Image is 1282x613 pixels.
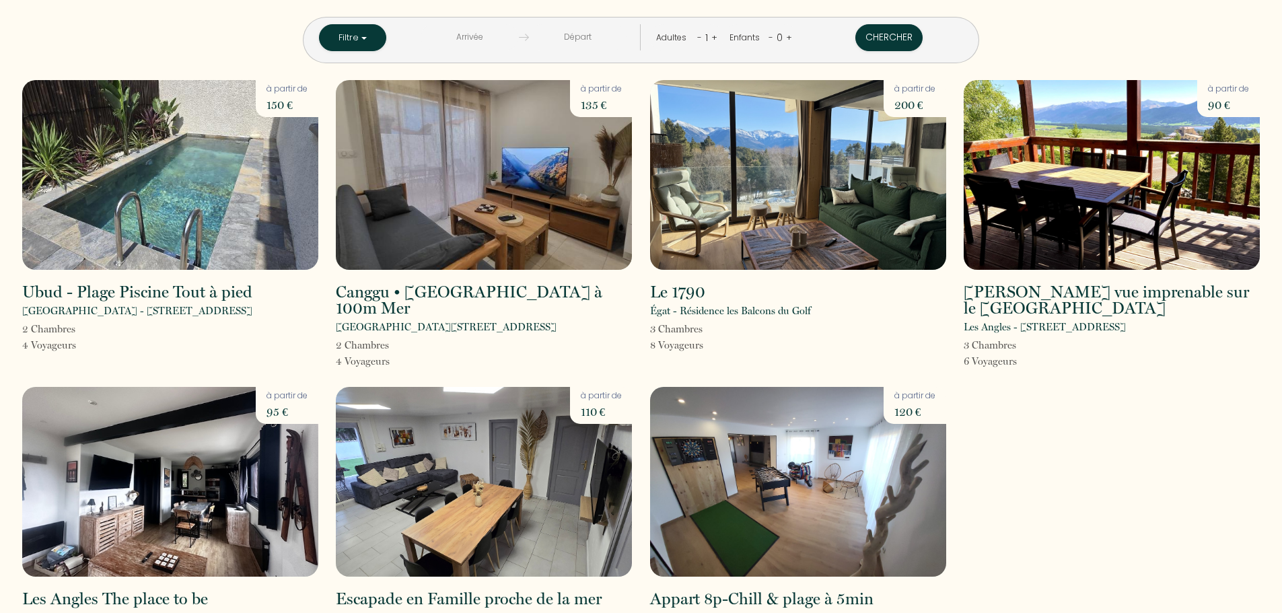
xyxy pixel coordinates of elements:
[22,591,208,607] h2: Les Angles The place to be
[22,387,318,577] img: rental-image
[266,402,308,421] p: 95 €
[22,337,76,353] p: 4 Voyageur
[964,337,1017,353] p: 3 Chambre
[22,284,252,300] h2: Ubud - Plage Piscine Tout à pied
[22,303,252,319] p: [GEOGRAPHIC_DATA] - [STREET_ADDRESS]
[319,24,386,51] button: Filtre
[699,339,703,351] span: s
[650,387,946,577] img: rental-image
[1208,96,1249,114] p: 90 €
[894,402,935,421] p: 120 €
[386,355,390,367] span: s
[385,339,389,351] span: s
[336,80,632,270] img: rental-image
[336,387,632,577] img: rental-image
[266,83,308,96] p: à partir de
[581,83,622,96] p: à partir de
[650,80,946,270] img: rental-image
[894,390,935,402] p: à partir de
[773,27,786,48] div: 0
[266,390,308,402] p: à partir de
[964,319,1126,335] p: Les Angles - [STREET_ADDRESS]
[650,284,705,300] h2: Le 1790
[894,96,935,114] p: 200 €
[1012,339,1016,351] span: s
[650,337,703,353] p: 8 Voyageur
[336,337,390,353] p: 2 Chambre
[421,24,519,50] input: Arrivée
[336,284,632,316] h2: Canggu • [GEOGRAPHIC_DATA] à 100m Mer
[650,303,811,319] p: Égat - Résidence les Balcons du Golf
[22,80,318,270] img: rental-image
[336,591,602,607] h2: Escapade en Famille proche de la mer
[769,31,773,44] a: -
[729,32,764,44] div: Enfants
[1013,355,1017,367] span: s
[697,31,702,44] a: -
[1208,83,1249,96] p: à partir de
[894,83,935,96] p: à partir de
[656,32,691,44] div: Adultes
[581,402,622,421] p: 110 €
[581,390,622,402] p: à partir de
[72,339,76,351] span: s
[336,319,557,335] p: [GEOGRAPHIC_DATA][STREET_ADDRESS]
[581,96,622,114] p: 135 €
[964,284,1260,316] h2: [PERSON_NAME] vue imprenable sur le [GEOGRAPHIC_DATA]
[855,24,923,51] button: Chercher
[786,31,792,44] a: +
[702,27,711,48] div: 1
[650,321,703,337] p: 3 Chambre
[71,323,75,335] span: s
[711,31,717,44] a: +
[22,321,76,337] p: 2 Chambre
[336,353,390,369] p: 4 Voyageur
[529,24,627,50] input: Départ
[519,32,529,42] img: guests
[699,323,703,335] span: s
[964,80,1260,270] img: rental-image
[266,96,308,114] p: 150 €
[650,591,874,607] h2: Appart 8p-Chill & plage à 5min
[964,353,1017,369] p: 6 Voyageur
